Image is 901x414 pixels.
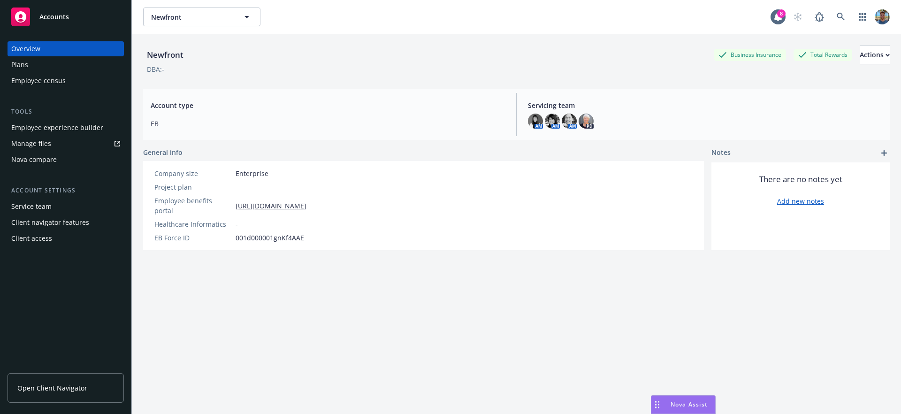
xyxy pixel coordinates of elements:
div: Healthcare Informatics [154,219,232,229]
a: Accounts [8,4,124,30]
div: Client navigator features [11,215,89,230]
img: photo [875,9,890,24]
a: [URL][DOMAIN_NAME] [236,201,306,211]
span: Enterprise [236,169,268,178]
div: DBA: - [147,64,164,74]
span: General info [143,147,183,157]
div: Employee benefits portal [154,196,232,215]
div: Nova compare [11,152,57,167]
span: Nova Assist [671,400,708,408]
a: Report a Bug [810,8,829,26]
a: Nova compare [8,152,124,167]
a: Employee census [8,73,124,88]
a: Client navigator features [8,215,124,230]
div: Project plan [154,182,232,192]
span: Servicing team [528,100,882,110]
span: 001d000001gnKf4AAE [236,233,304,243]
div: Employee experience builder [11,120,103,135]
div: Client access [11,231,52,246]
div: Company size [154,169,232,178]
a: Employee experience builder [8,120,124,135]
img: photo [528,114,543,129]
div: Employee census [11,73,66,88]
div: Manage files [11,136,51,151]
span: Account type [151,100,505,110]
div: Business Insurance [714,49,786,61]
a: Manage files [8,136,124,151]
span: - [236,219,238,229]
div: EB Force ID [154,233,232,243]
a: Plans [8,57,124,72]
a: Start snowing [788,8,807,26]
div: Plans [11,57,28,72]
span: Notes [711,147,731,159]
div: Newfront [143,49,187,61]
a: Search [832,8,850,26]
div: Service team [11,199,52,214]
div: Overview [11,41,40,56]
div: Account settings [8,186,124,195]
img: photo [545,114,560,129]
div: Tools [8,107,124,116]
button: Newfront [143,8,260,26]
div: Total Rewards [794,49,852,61]
span: Accounts [39,13,69,21]
span: There are no notes yet [759,174,842,185]
a: add [878,147,890,159]
a: Service team [8,199,124,214]
img: photo [579,114,594,129]
span: Open Client Navigator [17,383,87,393]
div: 8 [777,9,786,18]
a: Switch app [853,8,872,26]
button: Nova Assist [651,395,716,414]
a: Overview [8,41,124,56]
div: Drag to move [651,396,663,414]
span: Newfront [151,12,232,22]
img: photo [562,114,577,129]
span: - [236,182,238,192]
span: EB [151,119,505,129]
button: Actions [860,46,890,64]
a: Add new notes [777,196,824,206]
a: Client access [8,231,124,246]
